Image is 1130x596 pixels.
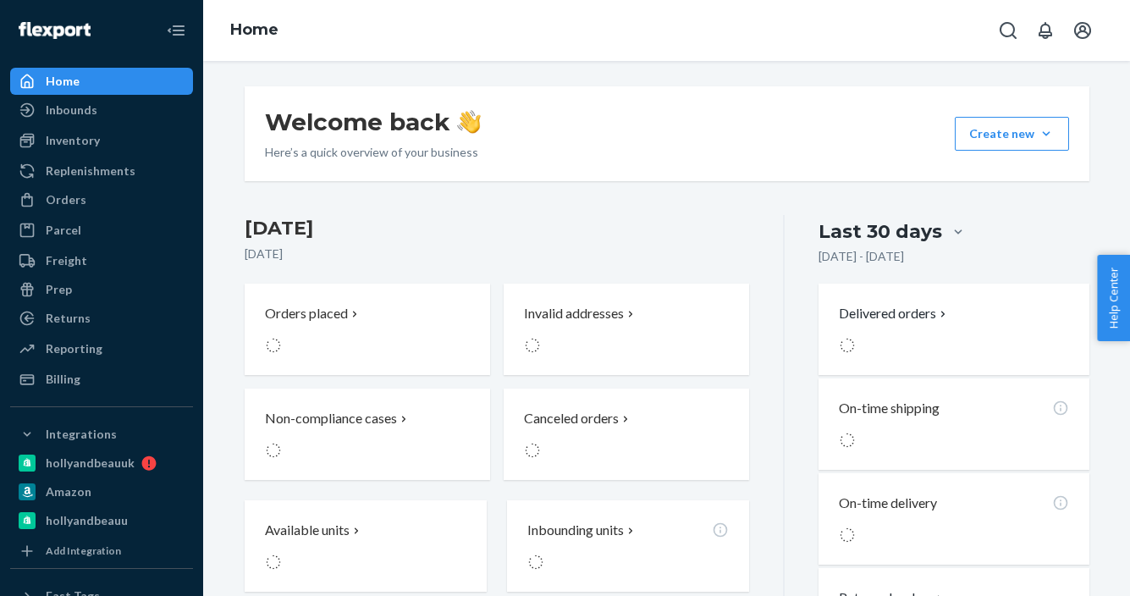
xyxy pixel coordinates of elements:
[46,281,72,298] div: Prep
[524,409,619,428] p: Canceled orders
[46,512,128,529] div: hollyandbeauu
[10,276,193,303] a: Prep
[245,500,487,592] button: Available units
[524,304,624,323] p: Invalid addresses
[245,389,490,480] button: Non-compliance cases
[839,494,937,513] p: On-time delivery
[10,157,193,185] a: Replenishments
[10,217,193,244] a: Parcel
[457,110,481,134] img: hand-wave emoji
[10,450,193,477] a: hollyandbeauuk
[265,144,481,161] p: Here’s a quick overview of your business
[10,247,193,274] a: Freight
[1097,255,1130,341] button: Help Center
[10,421,193,448] button: Integrations
[10,507,193,534] a: hollyandbeauu
[507,500,749,592] button: Inbounding units
[46,310,91,327] div: Returns
[265,409,397,428] p: Non-compliance cases
[46,132,100,149] div: Inventory
[819,248,904,265] p: [DATE] - [DATE]
[10,68,193,95] a: Home
[265,304,348,323] p: Orders placed
[159,14,193,47] button: Close Navigation
[245,215,750,242] h3: [DATE]
[819,218,942,245] div: Last 30 days
[10,541,193,561] a: Add Integration
[46,483,91,500] div: Amazon
[991,14,1025,47] button: Open Search Box
[230,20,278,39] a: Home
[10,127,193,154] a: Inventory
[46,252,87,269] div: Freight
[265,521,350,540] p: Available units
[1028,14,1062,47] button: Open notifications
[19,22,91,39] img: Flexport logo
[955,117,1069,151] button: Create new
[839,304,950,323] button: Delivered orders
[10,478,193,505] a: Amazon
[1066,14,1100,47] button: Open account menu
[10,305,193,332] a: Returns
[527,521,624,540] p: Inbounding units
[46,455,135,472] div: hollyandbeauuk
[46,371,80,388] div: Billing
[10,335,193,362] a: Reporting
[10,366,193,393] a: Billing
[10,97,193,124] a: Inbounds
[46,163,135,179] div: Replenishments
[46,544,121,558] div: Add Integration
[245,246,750,262] p: [DATE]
[46,222,81,239] div: Parcel
[265,107,481,137] h1: Welcome back
[504,284,749,375] button: Invalid addresses
[504,389,749,480] button: Canceled orders
[839,399,940,418] p: On-time shipping
[46,73,80,90] div: Home
[46,102,97,119] div: Inbounds
[46,426,117,443] div: Integrations
[46,340,102,357] div: Reporting
[10,186,193,213] a: Orders
[46,191,86,208] div: Orders
[245,284,490,375] button: Orders placed
[217,6,292,55] ol: breadcrumbs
